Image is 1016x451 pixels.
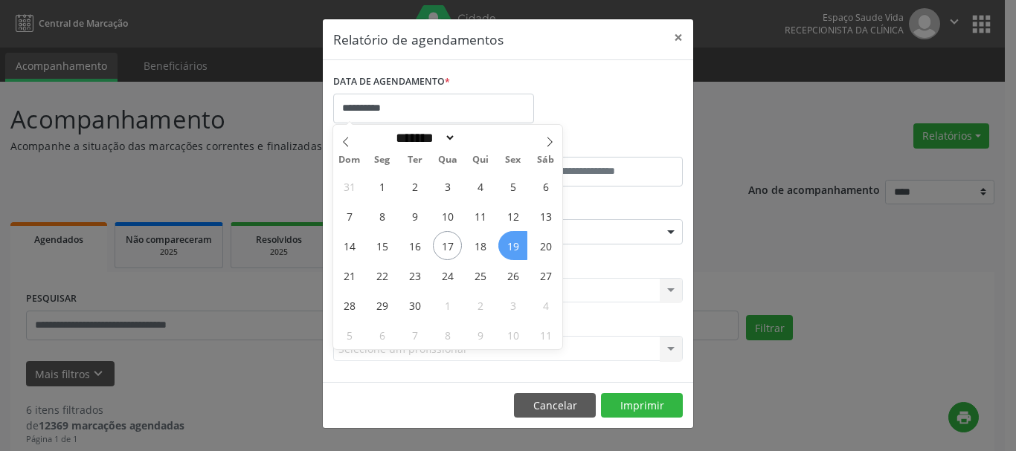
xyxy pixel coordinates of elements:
[512,134,683,157] label: ATÉ
[531,261,560,290] span: Setembro 27, 2025
[367,231,396,260] span: Setembro 15, 2025
[335,201,364,230] span: Setembro 7, 2025
[456,130,505,146] input: Year
[333,71,450,94] label: DATA DE AGENDAMENTO
[531,172,560,201] span: Setembro 6, 2025
[466,231,495,260] span: Setembro 18, 2025
[433,291,462,319] span: Outubro 1, 2025
[531,231,560,260] span: Setembro 20, 2025
[466,172,495,201] span: Setembro 4, 2025
[335,172,364,201] span: Agosto 31, 2025
[466,201,495,230] span: Setembro 11, 2025
[335,231,364,260] span: Setembro 14, 2025
[367,320,396,349] span: Outubro 6, 2025
[390,130,456,146] select: Month
[400,320,429,349] span: Outubro 7, 2025
[367,172,396,201] span: Setembro 1, 2025
[400,261,429,290] span: Setembro 23, 2025
[400,231,429,260] span: Setembro 16, 2025
[498,201,527,230] span: Setembro 12, 2025
[531,320,560,349] span: Outubro 11, 2025
[498,320,527,349] span: Outubro 10, 2025
[663,19,693,56] button: Close
[531,201,560,230] span: Setembro 13, 2025
[433,320,462,349] span: Outubro 8, 2025
[367,261,396,290] span: Setembro 22, 2025
[366,155,399,165] span: Seg
[433,261,462,290] span: Setembro 24, 2025
[498,291,527,319] span: Outubro 3, 2025
[514,393,596,418] button: Cancelar
[333,155,366,165] span: Dom
[400,291,429,319] span: Setembro 30, 2025
[333,30,504,49] h5: Relatório de agendamentos
[497,155,530,165] span: Sex
[466,261,495,290] span: Setembro 25, 2025
[498,261,527,290] span: Setembro 26, 2025
[335,261,364,290] span: Setembro 21, 2025
[466,320,495,349] span: Outubro 9, 2025
[431,155,464,165] span: Qua
[498,172,527,201] span: Setembro 5, 2025
[400,172,429,201] span: Setembro 2, 2025
[601,393,683,418] button: Imprimir
[466,291,495,319] span: Outubro 2, 2025
[335,320,364,349] span: Outubro 5, 2025
[433,172,462,201] span: Setembro 3, 2025
[367,201,396,230] span: Setembro 8, 2025
[530,155,562,165] span: Sáb
[498,231,527,260] span: Setembro 19, 2025
[335,291,364,319] span: Setembro 28, 2025
[400,201,429,230] span: Setembro 9, 2025
[531,291,560,319] span: Outubro 4, 2025
[433,201,462,230] span: Setembro 10, 2025
[464,155,497,165] span: Qui
[399,155,431,165] span: Ter
[433,231,462,260] span: Setembro 17, 2025
[367,291,396,319] span: Setembro 29, 2025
